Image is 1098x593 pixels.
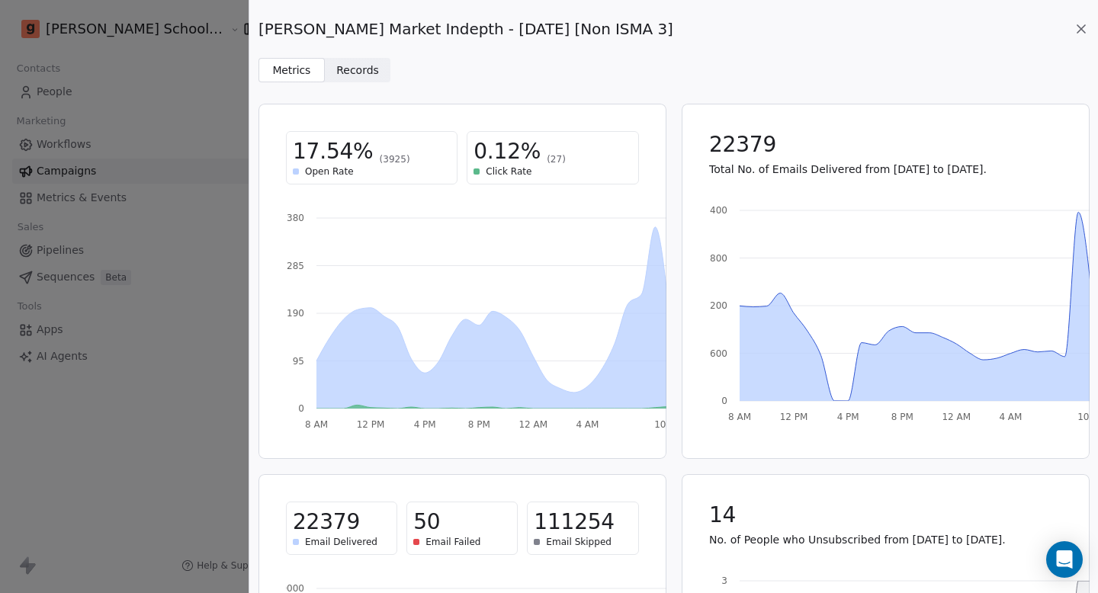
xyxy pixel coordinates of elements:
span: 22379 [293,508,360,536]
span: 14 [709,502,736,529]
tspan: 4 PM [836,412,859,422]
span: 111254 [534,508,615,536]
tspan: 2400 [704,205,727,216]
span: Email Delivered [305,536,377,548]
tspan: 8 PM [468,419,490,430]
tspan: 4 AM [999,412,1022,422]
span: 0.12% [474,138,541,165]
tspan: 8 PM [891,412,913,422]
tspan: 4 AM [576,419,599,430]
span: Click Rate [486,165,531,178]
tspan: 12 AM [518,419,547,430]
tspan: 8 AM [727,412,750,422]
span: 22379 [709,131,776,159]
tspan: 380 [287,213,304,223]
span: 17.54% [293,138,374,165]
tspan: 12 PM [357,419,385,430]
tspan: 12 AM [942,412,971,422]
span: Email Failed [425,536,480,548]
tspan: 600 [710,348,727,359]
span: Open Rate [305,165,354,178]
span: 50 [413,508,440,536]
span: (3925) [380,153,410,165]
tspan: 8 AM [305,419,328,430]
span: Email Skipped [546,536,612,548]
p: No. of People who Unsubscribed from [DATE] to [DATE]. [709,532,1062,547]
tspan: 10 AM [654,419,683,430]
span: Records [336,63,379,79]
p: Total No. of Emails Delivered from [DATE] to [DATE]. [709,162,1062,177]
tspan: 95 [293,356,304,367]
div: Open Intercom Messenger [1046,541,1083,578]
tspan: 0 [721,396,727,406]
tspan: 4 PM [414,419,436,430]
tspan: 190 [287,308,304,319]
tspan: 1800 [704,253,727,264]
span: [PERSON_NAME] Market Indepth - [DATE] [Non ISMA 3] [258,18,673,40]
tspan: 12 PM [779,412,807,422]
tspan: 1200 [704,300,727,311]
tspan: 0 [298,403,304,414]
tspan: 285 [287,261,304,271]
tspan: 3 [721,575,727,586]
span: (27) [547,153,566,165]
